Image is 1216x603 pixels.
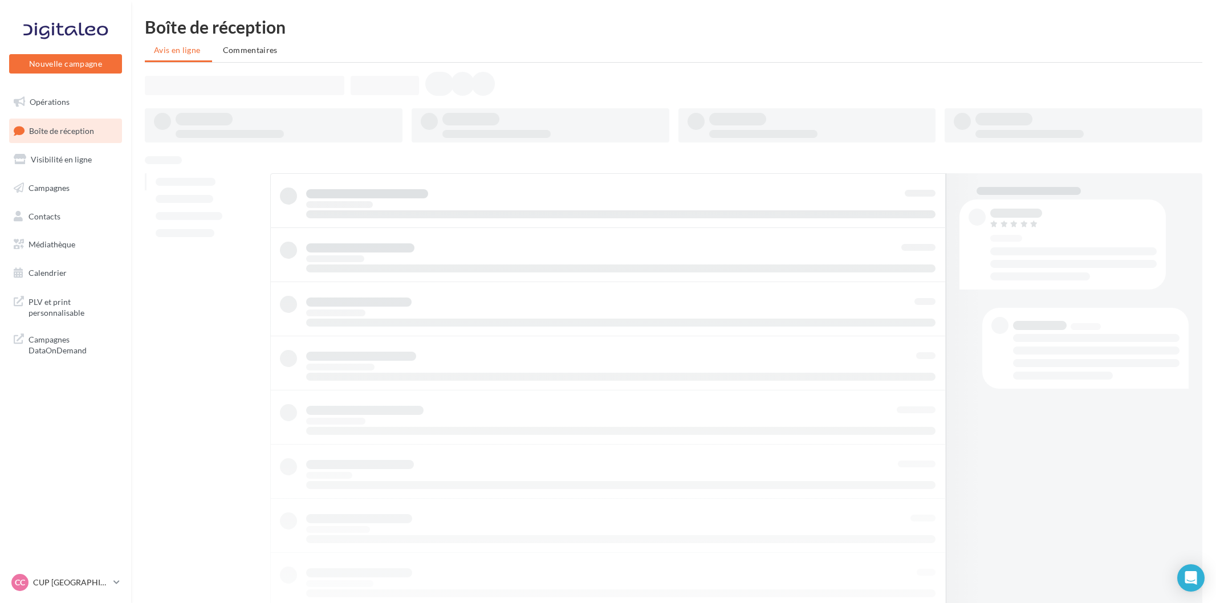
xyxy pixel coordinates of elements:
span: PLV et print personnalisable [29,294,117,319]
a: Boîte de réception [7,119,124,143]
a: PLV et print personnalisable [7,290,124,323]
span: Campagnes DataOnDemand [29,332,117,356]
div: Open Intercom Messenger [1177,564,1205,592]
button: Nouvelle campagne [9,54,122,74]
span: CC [15,577,25,588]
span: Boîte de réception [29,125,94,135]
span: Commentaires [223,45,278,55]
p: CUP [GEOGRAPHIC_DATA] [33,577,109,588]
a: Calendrier [7,261,124,285]
span: Visibilité en ligne [31,154,92,164]
span: Contacts [29,211,60,221]
a: Contacts [7,205,124,229]
span: Calendrier [29,268,67,278]
a: Visibilité en ligne [7,148,124,172]
a: Campagnes DataOnDemand [7,327,124,361]
span: Campagnes [29,183,70,193]
a: Médiathèque [7,233,124,256]
a: CC CUP [GEOGRAPHIC_DATA] [9,572,122,593]
a: Campagnes [7,176,124,200]
a: Opérations [7,90,124,114]
div: Boîte de réception [145,18,1202,35]
span: Médiathèque [29,239,75,249]
span: Opérations [30,97,70,107]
